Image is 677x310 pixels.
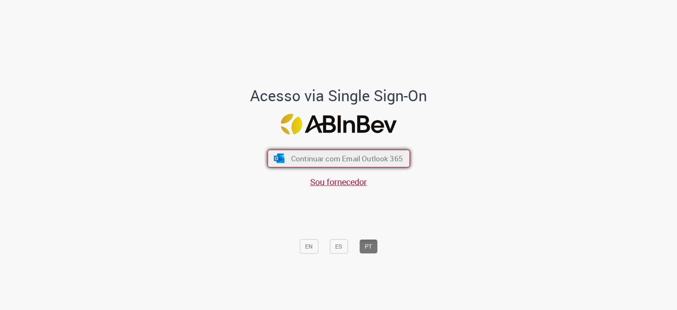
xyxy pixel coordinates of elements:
button: PT [359,239,377,254]
button: ES [330,239,348,254]
h1: Acesso via Single Sign-On [221,87,456,104]
img: ícone Azure/Microsoft 360 [273,154,285,163]
span: Continuar com Email Outlook 365 [291,154,402,163]
button: EN [300,239,318,254]
button: ícone Azure/Microsoft 360 Continuar com Email Outlook 365 [267,150,410,168]
a: Sou fornecedor [310,176,367,188]
img: Logo ABInBev [281,114,396,135]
